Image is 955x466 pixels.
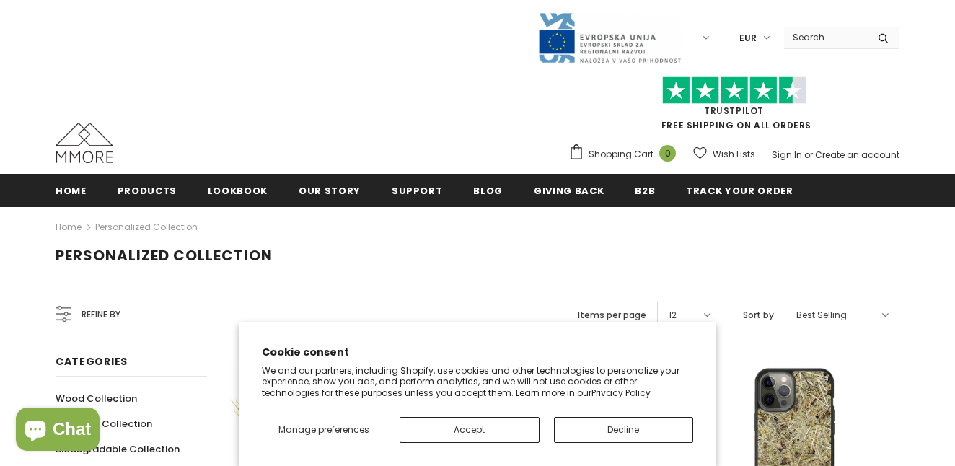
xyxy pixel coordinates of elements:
a: Track your order [686,174,793,206]
a: Biodegradable Collection [56,436,180,462]
a: Giving back [534,174,604,206]
span: Personalized Collection [56,245,273,265]
span: Shopping Cart [589,147,653,162]
input: Search Site [784,27,867,48]
span: Track your order [686,184,793,198]
inbox-online-store-chat: Shopify online store chat [12,408,104,454]
span: Refine by [82,307,120,322]
span: Home [56,184,87,198]
a: support [392,174,443,206]
label: Items per page [578,308,646,322]
a: Trustpilot [704,105,764,117]
img: Trust Pilot Stars [662,76,806,105]
a: Blog [473,174,503,206]
a: Wish Lists [693,141,755,167]
span: Our Story [299,184,361,198]
a: B2B [635,174,655,206]
button: Manage preferences [262,417,385,443]
span: Categories [56,354,128,369]
a: Shopping Cart 0 [568,144,683,165]
span: or [804,149,813,161]
span: 0 [659,145,676,162]
span: Giving back [534,184,604,198]
span: Biodegradable Collection [56,442,180,456]
a: Javni Razpis [537,31,682,43]
span: Blog [473,184,503,198]
a: Personalized Collection [95,221,198,233]
a: Privacy Policy [591,387,651,399]
span: Lookbook [208,184,268,198]
span: Best Selling [796,308,847,322]
span: support [392,184,443,198]
a: Our Story [299,174,361,206]
button: Accept [400,417,539,443]
button: Decline [554,417,693,443]
span: EUR [739,31,757,45]
a: Sign In [772,149,802,161]
span: Wish Lists [713,147,755,162]
a: Products [118,174,177,206]
a: Lookbook [208,174,268,206]
a: Wood Collection [56,386,137,411]
span: B2B [635,184,655,198]
img: Javni Razpis [537,12,682,64]
label: Sort by [743,308,774,322]
img: MMORE Cases [56,123,113,163]
span: 12 [669,308,677,322]
a: Home [56,219,82,236]
p: We and our partners, including Shopify, use cookies and other technologies to personalize your ex... [262,365,693,399]
h2: Cookie consent [262,345,693,360]
span: Wood Collection [56,392,137,405]
span: Manage preferences [278,423,369,436]
span: FREE SHIPPING ON ALL ORDERS [568,83,899,131]
a: Create an account [815,149,899,161]
span: Products [118,184,177,198]
a: Home [56,174,87,206]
